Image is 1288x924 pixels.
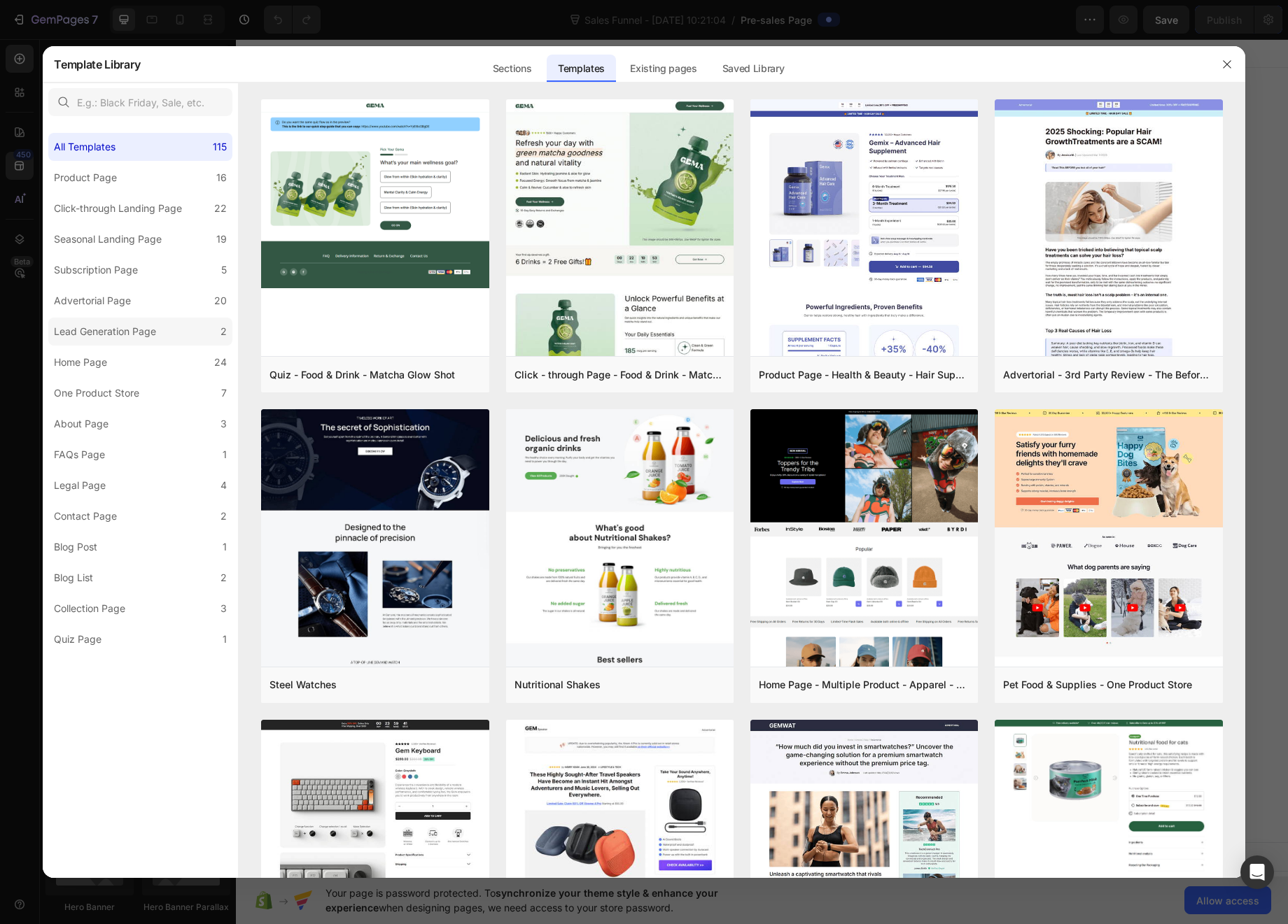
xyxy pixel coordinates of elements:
div: 115 [213,138,227,155]
input: E.g.: Black Friday, Sale, etc. [48,88,232,116]
div: 16 [216,169,227,186]
div: Subscription Page [54,262,138,278]
div: Blog Post [54,539,97,555]
div: 3 [220,600,227,617]
div: 5 [221,262,227,278]
div: Templates [547,55,616,83]
div: One Product Store [54,385,139,401]
div: Saved Library [711,55,796,83]
div: Click-through Landing Page [54,200,182,217]
div: 2 [220,323,227,340]
div: Home Page - Multiple Product - Apparel - Style 4 [759,676,969,693]
div: Product Page [54,169,117,186]
div: 22 [214,200,227,217]
div: Contact Page [54,508,117,525]
div: FAQs Page [54,446,105,463]
div: 19 [216,231,227,248]
div: Start building with Sections/Elements or [420,422,632,439]
div: 1 [223,631,227,648]
div: About Page [54,415,108,432]
div: Legal Page [54,477,106,494]
div: Quiz Page [54,631,101,648]
div: 20 [214,292,227,309]
div: 4 [220,477,227,494]
div: 7 [221,385,227,401]
div: Pet Food & Supplies - One Product Store [1003,676,1192,693]
img: quiz-1.png [261,99,489,288]
div: 3 [220,415,227,432]
div: Existing pages [619,55,708,83]
div: Blog List [54,569,93,586]
div: 2 [220,508,227,525]
div: Steel Watches [269,676,337,693]
div: 1 [223,539,227,555]
div: 2 [220,569,227,586]
div: Nutritional Shakes [514,676,601,693]
div: Advertorial - 3rd Party Review - The Before Image - Hair Supplement [1003,367,1214,383]
div: All Templates [54,138,115,155]
h2: Template Library [54,46,140,83]
button: Explore templates [551,450,669,478]
button: Use existing page designs [383,450,542,478]
div: Open Intercom Messenger [1240,855,1274,889]
div: Product Page - Health & Beauty - Hair Supplement [759,367,969,383]
div: Start with Generating from URL or image [432,529,620,540]
div: Lead Generation Page [54,323,156,340]
div: Click - through Page - Food & Drink - Matcha Glow Shot [514,367,725,383]
div: 24 [214,354,227,371]
div: Collection Page [54,600,125,617]
div: Advertorial Page [54,292,131,309]
div: 1 [223,446,227,463]
div: Home Page [54,354,107,371]
div: Seasonal Landing Page [54,231,162,248]
div: Quiz - Food & Drink - Matcha Glow Shot [269,367,455,383]
div: Sections [482,55,542,83]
